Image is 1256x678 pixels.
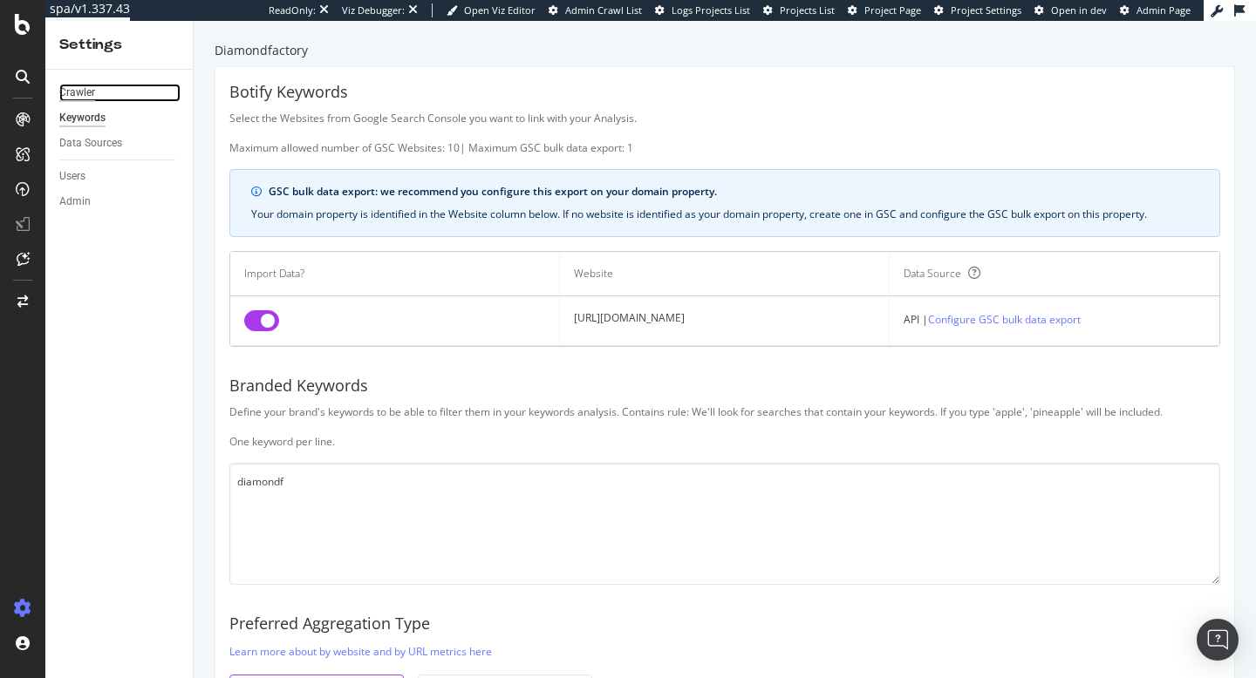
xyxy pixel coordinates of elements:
a: Project Page [848,3,921,17]
div: Branded Keywords [229,375,1220,397]
span: Open Viz Editor [464,3,536,17]
a: Projects List [763,3,835,17]
th: Import Data? [230,252,560,296]
div: API | [904,310,1205,329]
div: info banner [229,169,1220,237]
div: Open Intercom Messenger [1197,619,1239,661]
a: Project Settings [934,3,1021,17]
a: Admin Crawl List [549,3,642,17]
td: [URL][DOMAIN_NAME] [560,296,890,346]
a: Admin [59,193,181,211]
a: Learn more about by website and by URL metrics here [229,642,492,661]
div: ReadOnly: [269,3,316,17]
a: Crawler [59,84,181,102]
a: Keywords [59,109,181,127]
span: Project Settings [951,3,1021,17]
span: Project Page [864,3,921,17]
div: Your domain property is identified in the Website column below. If no website is identified as yo... [251,207,1198,222]
div: Botify Keywords [229,81,1220,104]
div: Admin [59,193,91,211]
a: Open Viz Editor [447,3,536,17]
a: Admin Page [1120,3,1191,17]
span: Admin Crawl List [565,3,642,17]
div: Preferred Aggregation Type [229,613,1220,635]
a: Open in dev [1034,3,1107,17]
textarea: diamondf [229,463,1220,585]
div: Define your brand's keywords to be able to filter them in your keywords analysis. Contains rule: ... [229,404,1220,449]
span: Projects List [780,3,835,17]
div: Users [59,167,85,186]
span: Logs Projects List [672,3,750,17]
a: Logs Projects List [655,3,750,17]
a: Configure GSC bulk data export [928,310,1081,329]
div: Data Sources [59,134,122,153]
a: Users [59,167,181,186]
div: Data Source [904,266,961,281]
div: GSC bulk data export: we recommend you configure this export on your domain property. [269,184,1198,200]
th: Website [560,252,890,296]
div: Settings [59,35,179,55]
div: Crawler [59,84,95,102]
span: Open in dev [1051,3,1107,17]
a: Data Sources [59,134,181,153]
div: Diamondfactory [215,42,1235,59]
span: Admin Page [1137,3,1191,17]
div: Keywords [59,109,106,127]
div: Select the Websites from Google Search Console you want to link with your Analysis. Maximum allow... [229,111,1220,155]
div: Viz Debugger: [342,3,405,17]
